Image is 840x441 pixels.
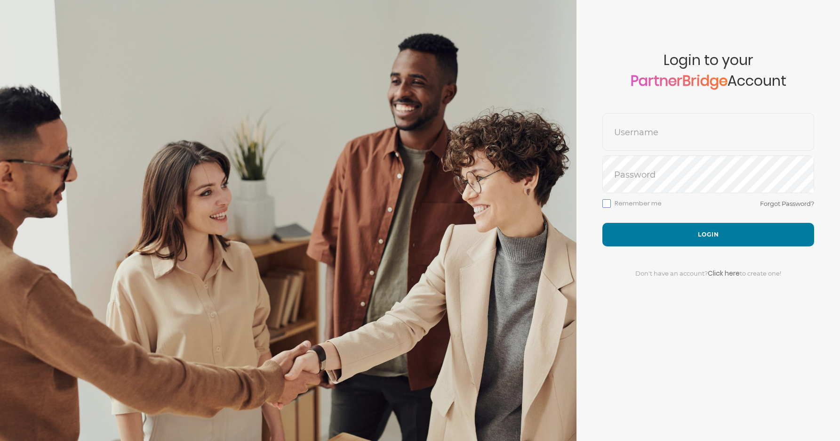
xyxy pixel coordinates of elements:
a: Click here [708,269,740,278]
span: Login to your Account [602,52,814,113]
span: Don't have an account? to create one! [635,269,781,277]
button: Login [602,223,814,246]
a: PartnerBridge [631,71,728,91]
a: Forgot Password? [760,200,814,207]
label: Remember me [602,199,662,208]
